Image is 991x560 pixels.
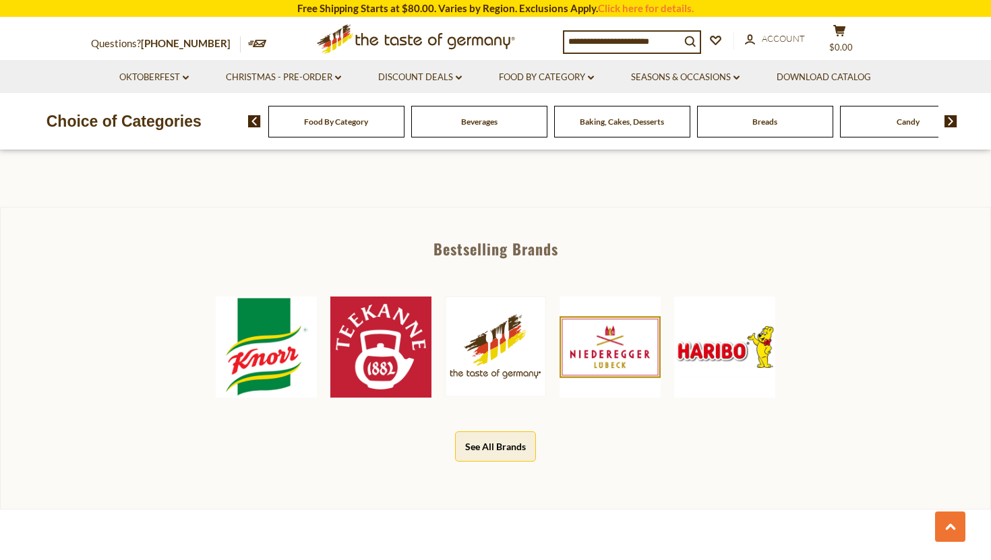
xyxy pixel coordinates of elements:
[304,117,368,127] a: Food By Category
[829,42,853,53] span: $0.00
[216,297,317,398] img: Knorr
[378,70,462,85] a: Discount Deals
[461,117,498,127] a: Beverages
[762,33,805,44] span: Account
[580,117,664,127] a: Baking, Cakes, Desserts
[674,297,775,398] img: Haribo
[455,431,536,462] button: See All Brands
[445,297,546,397] img: The Taste of Germany
[91,35,241,53] p: Questions?
[819,24,860,58] button: $0.00
[141,37,231,49] a: [PHONE_NUMBER]
[777,70,871,85] a: Download Catalog
[330,297,431,398] img: Teekanne
[560,297,661,398] img: Niederegger
[897,117,920,127] a: Candy
[598,2,694,14] a: Click here for details.
[745,32,805,46] a: Account
[248,115,261,127] img: previous arrow
[226,70,341,85] a: Christmas - PRE-ORDER
[752,117,777,127] a: Breads
[119,70,189,85] a: Oktoberfest
[499,70,594,85] a: Food By Category
[631,70,740,85] a: Seasons & Occasions
[944,115,957,127] img: next arrow
[1,241,990,256] div: Bestselling Brands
